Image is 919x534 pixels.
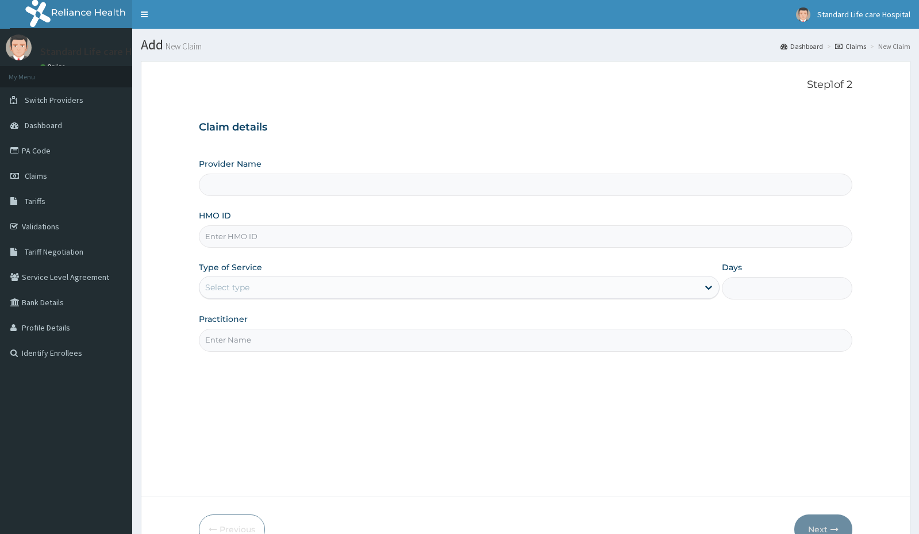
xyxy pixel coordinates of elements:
[199,313,248,325] label: Practitioner
[141,37,910,52] h1: Add
[40,47,163,57] p: Standard Life care Hospital
[199,225,852,248] input: Enter HMO ID
[25,247,83,257] span: Tariff Negotiation
[796,7,810,22] img: User Image
[817,9,910,20] span: Standard Life care Hospital
[780,41,823,51] a: Dashboard
[835,41,866,51] a: Claims
[25,120,62,130] span: Dashboard
[163,42,202,51] small: New Claim
[722,262,742,273] label: Days
[25,196,45,206] span: Tariffs
[205,282,249,293] div: Select type
[25,171,47,181] span: Claims
[867,41,910,51] li: New Claim
[199,121,852,134] h3: Claim details
[25,95,83,105] span: Switch Providers
[199,210,231,221] label: HMO ID
[199,79,852,91] p: Step 1 of 2
[6,34,32,60] img: User Image
[199,158,262,170] label: Provider Name
[199,329,852,351] input: Enter Name
[199,262,262,273] label: Type of Service
[40,63,68,71] a: Online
